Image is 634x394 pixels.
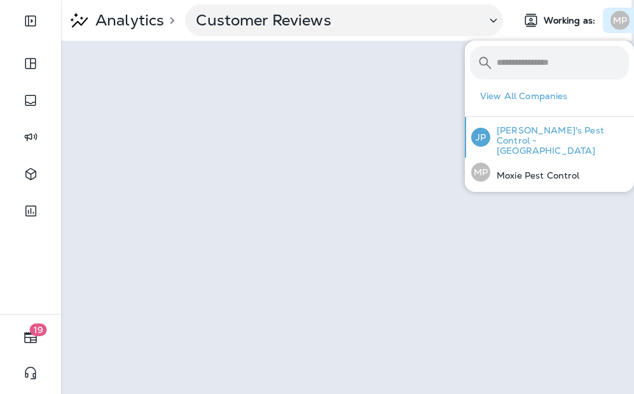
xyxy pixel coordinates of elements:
iframe: To enrich screen reader interactions, please activate Accessibility in Grammarly extension settings [59,41,631,394]
button: View All Companies [475,86,634,106]
button: MPMoxie Pest Control [465,158,634,187]
div: JP [471,128,490,147]
span: 19 [30,323,47,336]
button: Expand Sidebar [13,8,48,34]
p: > [164,15,175,25]
span: Working as: [544,15,598,26]
p: Customer Reviews [196,11,476,30]
p: Analytics [90,11,164,30]
div: MP [471,163,490,182]
p: Moxie Pest Control [490,170,580,180]
button: 19 [13,325,48,350]
p: [PERSON_NAME]'s Pest Control - [GEOGRAPHIC_DATA] [490,125,629,156]
button: JP[PERSON_NAME]'s Pest Control - [GEOGRAPHIC_DATA] [465,117,634,158]
div: MP [610,11,630,30]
